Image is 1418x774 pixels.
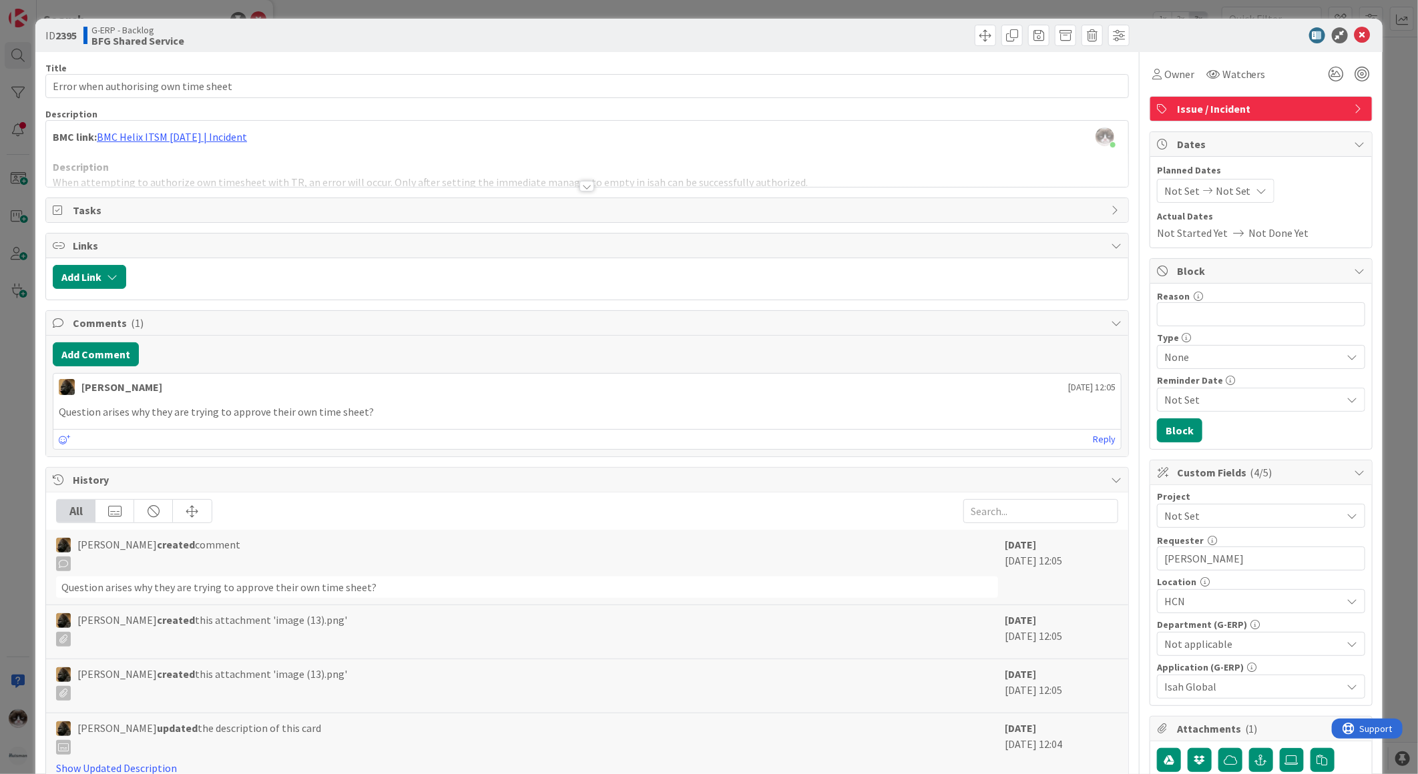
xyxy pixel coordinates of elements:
[45,62,67,74] label: Title
[56,576,998,598] div: Question arises why they are trying to approve their own time sheet?
[1157,418,1202,442] button: Block
[1245,722,1258,735] span: ( 1 )
[1005,536,1118,598] div: [DATE] 12:05
[1005,667,1036,681] b: [DATE]
[1177,721,1348,737] span: Attachments
[59,379,75,395] img: ND
[56,538,71,552] img: ND
[1093,431,1116,448] a: Reply
[1177,464,1348,480] span: Custom Fields
[1164,593,1342,609] span: HCN
[45,108,97,120] span: Description
[1157,225,1228,241] span: Not Started Yet
[57,500,95,522] div: All
[1177,263,1348,279] span: Block
[963,499,1118,523] input: Search...
[1249,225,1309,241] span: Not Done Yet
[1157,376,1223,385] span: Reminder Date
[56,721,71,736] img: ND
[157,667,195,681] b: created
[77,536,240,571] span: [PERSON_NAME] comment
[77,720,321,755] span: [PERSON_NAME] the description of this card
[1164,506,1335,525] span: Not Set
[77,666,347,701] span: [PERSON_NAME] this attachment 'image (13).png'
[1157,620,1365,629] div: Department (G-ERP)
[1164,636,1342,652] span: Not applicable
[1250,466,1272,479] span: ( 4/5 )
[91,35,184,46] b: BFG Shared Service
[56,667,71,682] img: ND
[1157,163,1365,177] span: Planned Dates
[1005,613,1036,627] b: [DATE]
[1177,136,1348,152] span: Dates
[28,2,61,18] span: Support
[1157,577,1365,587] div: Location
[1164,348,1335,366] span: None
[131,316,144,330] span: ( 1 )
[157,721,198,735] b: updated
[1157,492,1365,501] div: Project
[1157,290,1190,302] label: Reason
[1005,538,1036,551] b: [DATE]
[56,613,71,628] img: ND
[1096,127,1114,146] img: cF1764xS6KQF0UDQ8Ib5fgQIGsMebhp9.jfif
[1157,534,1204,546] label: Requester
[73,238,1104,254] span: Links
[1068,380,1116,394] span: [DATE] 12:05
[97,130,247,143] a: BMC Helix ITSM [DATE] | Incident
[1164,183,1200,199] span: Not Set
[73,202,1104,218] span: Tasks
[1216,183,1251,199] span: Not Set
[1005,666,1118,706] div: [DATE] 12:05
[73,472,1104,488] span: History
[1177,101,1348,117] span: Issue / Incident
[1164,66,1194,82] span: Owner
[59,404,1116,420] p: Question arises why they are trying to approve their own time sheet?
[1157,663,1365,672] div: Application (G-ERP)
[81,379,162,395] div: [PERSON_NAME]
[55,29,77,42] b: 2395
[1157,210,1365,224] span: Actual Dates
[77,612,347,647] span: [PERSON_NAME] this attachment 'image (13).png'
[1005,612,1118,652] div: [DATE] 12:05
[45,74,1129,98] input: type card name here...
[157,538,195,551] b: created
[1222,66,1266,82] span: Watchers
[53,130,97,143] strong: BMC link:
[53,265,126,289] button: Add Link
[1164,392,1342,408] span: Not Set
[1005,721,1036,735] b: [DATE]
[157,613,195,627] b: created
[73,315,1104,331] span: Comments
[45,27,77,43] span: ID
[53,342,139,366] button: Add Comment
[91,25,184,35] span: G-ERP - Backlog
[1157,333,1179,342] span: Type
[1164,679,1342,695] span: Isah Global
